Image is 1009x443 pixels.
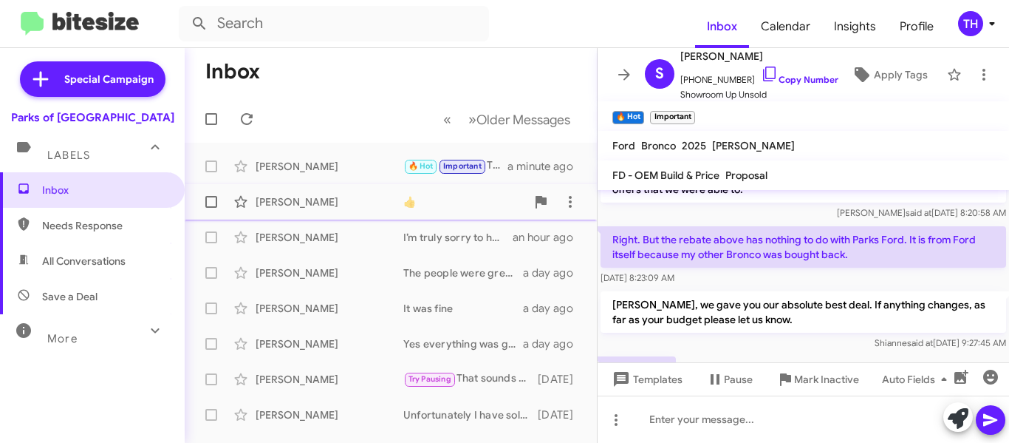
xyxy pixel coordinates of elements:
[888,5,945,48] a: Profile
[403,408,538,422] div: Unfortunately I have sold the navigator recently
[179,6,489,41] input: Search
[459,104,579,135] button: Next
[408,161,434,171] span: 🔥 Hot
[523,266,585,280] div: a day ago
[256,230,403,245] div: [PERSON_NAME]
[655,62,664,86] span: S
[42,254,126,268] span: All Conversations
[64,72,154,87] span: Special Campaign
[609,366,683,393] span: Templates
[403,158,507,175] div: Thank you
[601,291,1006,333] p: [PERSON_NAME], we gave you our absolute best deal. If anything changes, as far as your budget ple...
[612,169,719,182] span: FD - OEM Build & Price
[958,11,983,36] div: TH
[794,366,859,393] span: Mark Inactive
[725,169,767,182] span: Proposal
[47,149,90,162] span: Labels
[256,266,403,280] div: [PERSON_NAME]
[42,289,98,304] span: Save a Deal
[906,207,931,218] span: said at
[403,230,513,245] div: I’m truly sorry to hear about your recent experience. That’s not the level of service we strive t...
[870,366,965,393] button: Auto Fields
[682,139,706,152] span: 2025
[650,111,694,124] small: Important
[601,356,676,383] p: Thank you
[765,366,871,393] button: Mark Inactive
[837,207,1006,218] span: [PERSON_NAME] [DATE] 8:20:58 AM
[256,372,403,387] div: [PERSON_NAME]
[403,371,538,388] div: That sounds great! If you have any questions or decide to move forward, feel free to reach out. W...
[680,47,838,65] span: [PERSON_NAME]
[403,195,526,209] div: 👍
[724,366,753,393] span: Pause
[507,159,585,174] div: a minute ago
[443,161,482,171] span: Important
[712,139,795,152] span: [PERSON_NAME]
[822,5,888,48] a: Insights
[42,218,168,233] span: Needs Response
[612,139,635,152] span: Ford
[256,301,403,316] div: [PERSON_NAME]
[695,5,749,48] a: Inbox
[11,110,174,125] div: Parks of [GEOGRAPHIC_DATA]
[434,104,460,135] button: Previous
[538,372,585,387] div: [DATE]
[874,61,928,88] span: Apply Tags
[20,61,165,97] a: Special Campaign
[907,337,933,348] span: said at
[256,337,403,351] div: [PERSON_NAME]
[476,112,570,128] span: Older Messages
[694,366,765,393] button: Pause
[435,104,579,135] nav: Page navigation example
[761,74,838,85] a: Copy Number
[598,366,694,393] button: Templates
[875,337,1006,348] span: Shianne [DATE] 9:27:45 AM
[256,408,403,422] div: [PERSON_NAME]
[443,110,451,129] span: «
[523,337,585,351] div: a day ago
[256,195,403,209] div: [PERSON_NAME]
[513,230,585,245] div: an hour ago
[403,301,523,316] div: It was fine
[641,139,676,152] span: Bronco
[42,183,168,197] span: Inbox
[523,301,585,316] div: a day ago
[403,266,523,280] div: The people were great, the experience was horrible though. Many miscommunications and inaccurate ...
[408,374,451,384] span: Try Pausing
[403,337,523,351] div: Yes everything was good. Just couldn't get numbers to line up.
[205,60,260,84] h1: Inbox
[538,408,585,422] div: [DATE]
[601,272,674,283] span: [DATE] 8:23:09 AM
[468,110,476,129] span: »
[945,11,993,36] button: TH
[256,159,403,174] div: [PERSON_NAME]
[838,61,940,88] button: Apply Tags
[749,5,822,48] a: Calendar
[601,226,1006,268] p: Right. But the rebate above has nothing to do with Parks Ford. It is from Ford itself because my ...
[680,65,838,87] span: [PHONE_NUMBER]
[882,366,953,393] span: Auto Fields
[612,111,644,124] small: 🔥 Hot
[680,87,838,102] span: Showroom Up Unsold
[47,332,78,345] span: More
